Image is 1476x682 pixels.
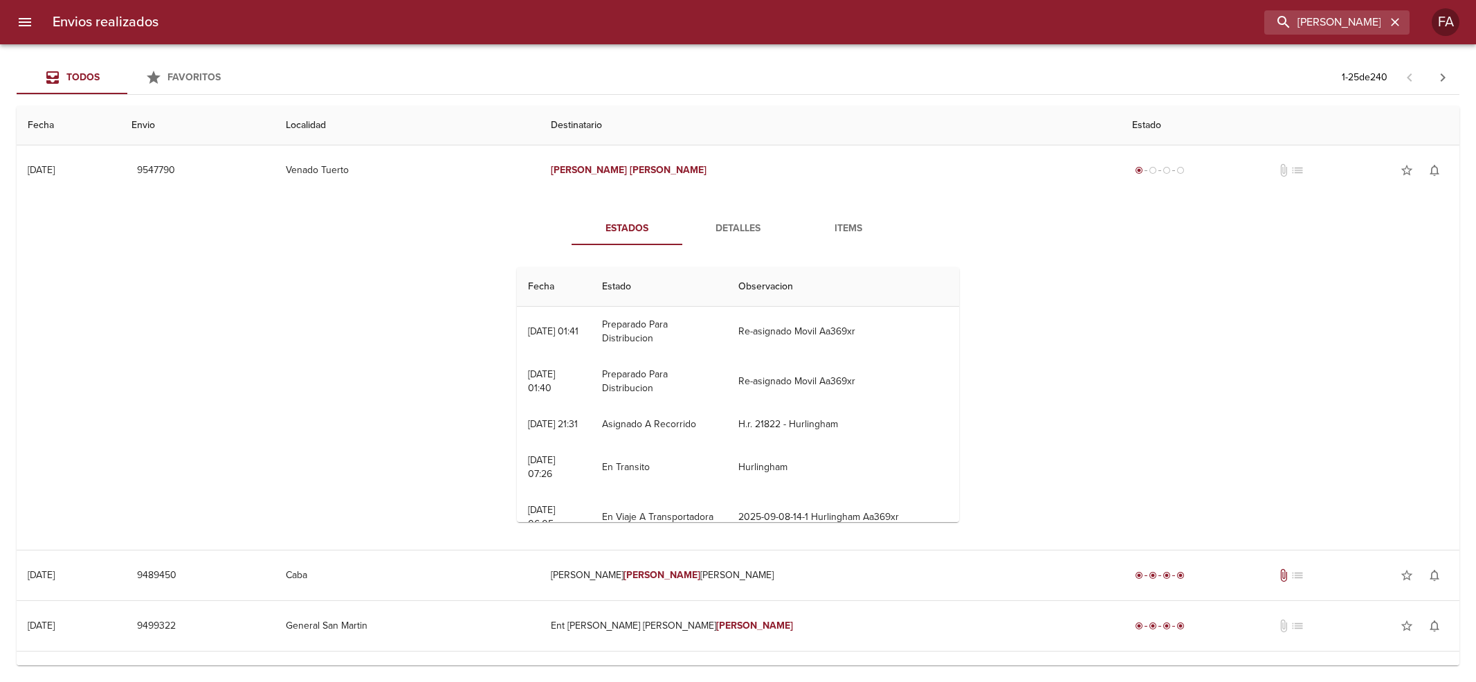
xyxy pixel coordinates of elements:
[528,454,555,480] div: [DATE] 07:26
[28,569,55,581] div: [DATE]
[716,620,793,631] em: [PERSON_NAME]
[1342,71,1387,84] p: 1 - 25 de 240
[727,492,960,542] td: 2025-09-08-14-1 Hurlingham Aa369xr
[17,61,238,94] div: Tabs Envios
[727,357,960,406] td: Re-asignado Movil Aa369xr
[1291,619,1304,633] span: No tiene pedido asociado
[1132,568,1187,582] div: Entregado
[1277,163,1291,177] span: No tiene documentos adjuntos
[591,357,727,406] td: Preparado Para Distribucion
[1421,156,1448,184] button: Activar notificaciones
[551,164,628,176] em: [PERSON_NAME]
[1428,163,1441,177] span: notifications_none
[630,164,707,176] em: [PERSON_NAME]
[1163,166,1171,174] span: radio_button_unchecked
[591,442,727,492] td: En Transito
[1135,622,1143,630] span: radio_button_checked
[1149,622,1157,630] span: radio_button_checked
[1277,568,1291,582] span: Tiene documentos adjuntos
[8,6,42,39] button: menu
[137,618,176,635] span: 9499322
[120,106,275,145] th: Envio
[1176,571,1185,580] span: radio_button_checked
[1393,156,1421,184] button: Agregar a favoritos
[1400,163,1414,177] span: star_border
[1176,622,1185,630] span: radio_button_checked
[28,620,55,631] div: [DATE]
[517,267,591,307] th: Fecha
[528,418,578,430] div: [DATE] 21:31
[572,212,904,245] div: Tabs detalle de guia
[1291,163,1304,177] span: No tiene pedido asociado
[580,220,674,237] span: Estados
[131,563,182,589] button: 9489450
[131,158,181,183] button: 9547790
[1135,571,1143,580] span: radio_button_checked
[1400,619,1414,633] span: star_border
[17,106,120,145] th: Fecha
[1393,562,1421,589] button: Agregar a favoritos
[591,307,727,357] td: Preparado Para Distribucion
[53,11,158,33] h6: Envios realizados
[1428,619,1441,633] span: notifications_none
[1291,568,1304,582] span: No tiene pedido asociado
[528,368,555,394] div: [DATE] 01:40
[1176,166,1185,174] span: radio_button_unchecked
[1393,612,1421,640] button: Agregar a favoritos
[131,613,181,639] button: 9499322
[1163,571,1171,580] span: radio_button_checked
[528,504,555,530] div: [DATE] 06:05
[1132,163,1187,177] div: Generado
[801,220,895,237] span: Items
[1428,568,1441,582] span: notifications_none
[1149,166,1157,174] span: radio_button_unchecked
[540,550,1122,600] td: [PERSON_NAME] [PERSON_NAME]
[1393,70,1426,84] span: Pagina anterior
[1421,562,1448,589] button: Activar notificaciones
[591,406,727,442] td: Asignado A Recorrido
[691,220,785,237] span: Detalles
[1277,619,1291,633] span: No tiene documentos adjuntos
[275,550,540,600] td: Caba
[540,601,1122,651] td: Ent [PERSON_NAME] [PERSON_NAME]
[540,106,1122,145] th: Destinatario
[727,442,960,492] td: Hurlingham
[137,162,175,179] span: 9547790
[1149,571,1157,580] span: radio_button_checked
[1135,166,1143,174] span: radio_button_checked
[66,71,100,83] span: Todos
[1132,619,1187,633] div: Entregado
[591,267,727,307] th: Estado
[275,145,540,195] td: Venado Tuerto
[727,406,960,442] td: H.r. 21822 - Hurlingham
[1432,8,1459,36] div: FA
[1421,612,1448,640] button: Activar notificaciones
[1163,622,1171,630] span: radio_button_checked
[275,601,540,651] td: General San Martin
[727,267,960,307] th: Observacion
[623,569,700,581] em: [PERSON_NAME]
[528,325,578,337] div: [DATE] 01:41
[167,71,221,83] span: Favoritos
[1264,10,1386,35] input: buscar
[275,106,540,145] th: Localidad
[727,307,960,357] td: Re-asignado Movil Aa369xr
[591,492,727,542] td: En Viaje A Transportadora
[1400,568,1414,582] span: star_border
[28,164,55,176] div: [DATE]
[1432,8,1459,36] div: Abrir información de usuario
[1121,106,1459,145] th: Estado
[137,567,176,584] span: 9489450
